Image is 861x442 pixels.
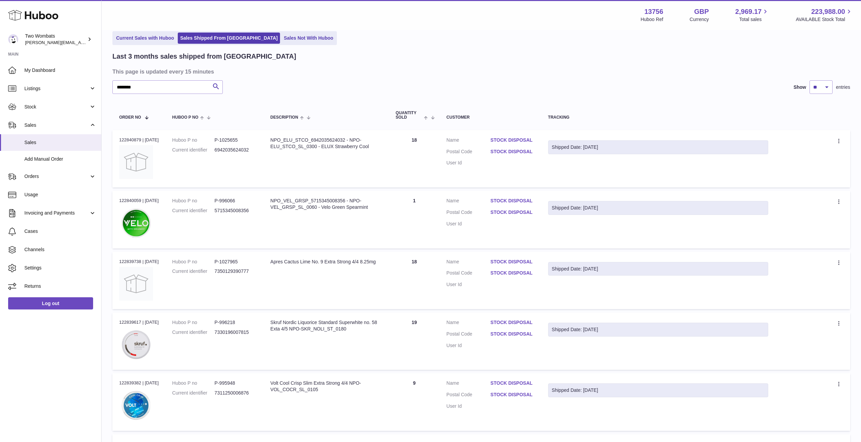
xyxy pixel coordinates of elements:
[24,228,96,235] span: Cases
[447,281,491,288] dt: User Id
[491,137,535,143] a: STOCK DISPOSAL
[172,147,215,153] dt: Current identifier
[24,139,96,146] span: Sales
[119,267,153,301] img: no-photo.jpg
[552,205,765,211] div: Shipped Date: [DATE]
[447,160,491,166] dt: User Id
[690,16,709,23] div: Currency
[119,259,159,265] div: 122839738 | [DATE]
[24,210,89,216] span: Invoicing and Payments
[694,7,709,16] strong: GBP
[271,380,382,393] div: Volt Cool Crisp Slim Extra Strong 4/4 NPO-VOL_COCR_SL_0105
[447,209,491,217] dt: Postal Code
[172,259,215,265] dt: Huboo P no
[172,380,215,386] dt: Huboo P no
[215,207,257,214] dd: 5715345008356
[396,111,423,120] span: Quantity Sold
[389,191,440,248] td: 1
[25,33,86,46] div: Two Wombats
[491,391,535,398] a: STOCK DISPOSAL
[119,328,153,362] img: Skruf_Superwhite_no_58_Nordic_Liquorice_no_58_Exta_4_5_Nicotine_Pouches-7330196007815.webp
[447,198,491,206] dt: Name
[491,209,535,216] a: STOCK DISPOSAL
[215,390,257,396] dd: 7311250006876
[119,206,153,240] img: 137561739543347.jpg
[172,390,215,396] dt: Current identifier
[215,137,257,143] dd: P-1025655
[172,329,215,336] dt: Current identifier
[735,7,770,23] a: 2,969.17 Total sales
[794,84,806,91] label: Show
[389,130,440,187] td: 18
[447,148,491,157] dt: Postal Code
[119,319,159,325] div: 122839617 | [DATE]
[178,33,280,44] a: Sales Shipped From [GEOGRAPHIC_DATA]
[644,7,663,16] strong: 13756
[24,246,96,253] span: Channels
[796,16,853,23] span: AVAILABLE Stock Total
[389,373,440,430] td: 9
[215,147,257,153] dd: 6942035624032
[112,68,848,75] h3: This page is updated every 15 minutes
[389,313,440,370] td: 19
[641,16,663,23] div: Huboo Ref
[24,104,89,110] span: Stock
[447,331,491,339] dt: Postal Code
[491,259,535,265] a: STOCK DISPOSAL
[836,84,850,91] span: entries
[215,319,257,326] dd: P-996218
[271,319,382,332] div: Skruf Nordic Liquorice Standard Superwhite no. 58 Exta 4/5 NPO-SKR_NOLI_ST_0180
[24,122,89,128] span: Sales
[172,268,215,275] dt: Current identifier
[114,33,176,44] a: Current Sales with Huboo
[447,342,491,349] dt: User Id
[447,115,535,120] div: Customer
[447,380,491,388] dt: Name
[24,156,96,162] span: Add Manual Order
[552,326,765,333] div: Shipped Date: [DATE]
[8,297,93,309] a: Log out
[491,319,535,326] a: STOCK DISPOSAL
[491,331,535,337] a: STOCK DISPOSAL
[119,380,159,386] div: 122839382 | [DATE]
[24,173,89,180] span: Orders
[112,52,296,61] h2: Last 3 months sales shipped from [GEOGRAPHIC_DATA]
[552,266,765,272] div: Shipped Date: [DATE]
[447,403,491,409] dt: User Id
[172,198,215,204] dt: Huboo P no
[119,145,153,179] img: no-photo.jpg
[271,259,382,265] div: Apres Cactus Lime No. 9 Extra Strong 4/4 8.25mg
[271,115,298,120] span: Description
[389,252,440,309] td: 18
[25,40,172,45] span: [PERSON_NAME][EMAIL_ADDRESS][PERSON_NAME][DOMAIN_NAME]
[447,221,491,227] dt: User Id
[8,34,18,44] img: philip.carroll@twowombats.com
[24,85,89,92] span: Listings
[119,115,141,120] span: Order No
[24,192,96,198] span: Usage
[215,380,257,386] dd: P-995948
[172,319,215,326] dt: Huboo P no
[119,137,159,143] div: 122840879 | [DATE]
[447,270,491,278] dt: Postal Code
[552,387,765,394] div: Shipped Date: [DATE]
[491,198,535,204] a: STOCK DISPOSAL
[552,144,765,150] div: Shipped Date: [DATE]
[491,270,535,276] a: STOCK DISPOSAL
[796,7,853,23] a: 223,988.00 AVAILABLE Stock Total
[172,115,198,120] span: Huboo P no
[24,265,96,271] span: Settings
[491,148,535,155] a: STOCK DISPOSAL
[447,137,491,145] dt: Name
[811,7,845,16] span: 223,988.00
[271,198,382,210] div: NPO_VEL_GRSP_5715345008356 - NPO-VEL_GRSP_SL_0060 - Velo Green Spearmint
[215,198,257,204] dd: P-996066
[281,33,336,44] a: Sales Not With Huboo
[447,259,491,267] dt: Name
[172,207,215,214] dt: Current identifier
[215,329,257,336] dd: 7330196007815
[24,283,96,289] span: Returns
[24,67,96,74] span: My Dashboard
[739,16,769,23] span: Total sales
[735,7,762,16] span: 2,969.17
